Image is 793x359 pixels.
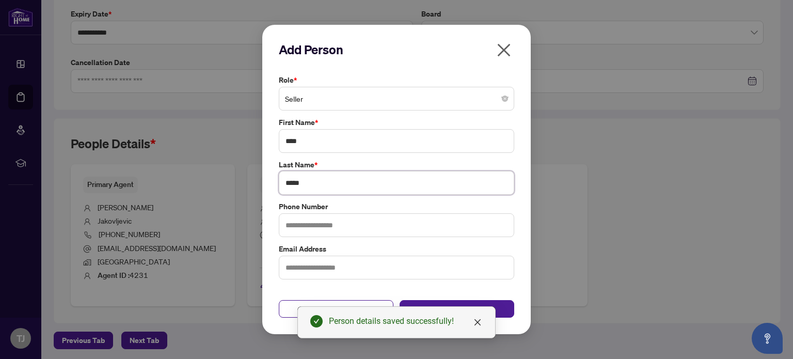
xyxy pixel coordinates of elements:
[285,89,508,108] span: Seller
[502,96,508,102] span: close-circle
[329,315,483,327] div: Person details saved successfully!
[279,243,514,255] label: Email Address
[279,74,514,86] label: Role
[473,318,482,326] span: close
[310,315,323,327] span: check-circle
[279,201,514,212] label: Phone Number
[279,41,514,58] h2: Add Person
[325,301,347,317] span: Cancel
[279,300,393,318] button: Cancel
[279,159,514,170] label: Last Name
[279,117,514,128] label: First Name
[496,42,512,58] span: close
[472,317,483,328] a: Close
[449,301,465,317] span: Save
[752,323,783,354] button: Open asap
[400,300,514,318] button: Save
